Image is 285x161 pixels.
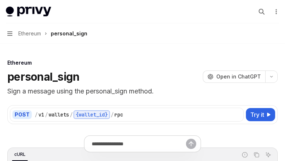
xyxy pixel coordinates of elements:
[7,86,278,96] p: Sign a message using the personal_sign method.
[6,7,51,17] img: light logo
[246,108,275,121] button: Try it
[45,111,48,118] div: /
[49,111,69,118] div: wallets
[186,139,196,149] button: Send message
[38,111,44,118] div: v1
[203,70,265,83] button: Open in ChatGPT
[7,59,278,66] div: Ethereum
[51,29,87,38] div: personal_sign
[18,29,41,38] span: Ethereum
[12,110,32,119] div: POST
[114,111,123,118] div: rpc
[73,110,110,119] div: {wallet_id}
[7,70,79,83] h1: personal_sign
[272,7,279,17] button: More actions
[111,111,114,118] div: /
[35,111,38,118] div: /
[250,110,264,119] span: Try it
[216,73,261,80] span: Open in ChatGPT
[70,111,73,118] div: /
